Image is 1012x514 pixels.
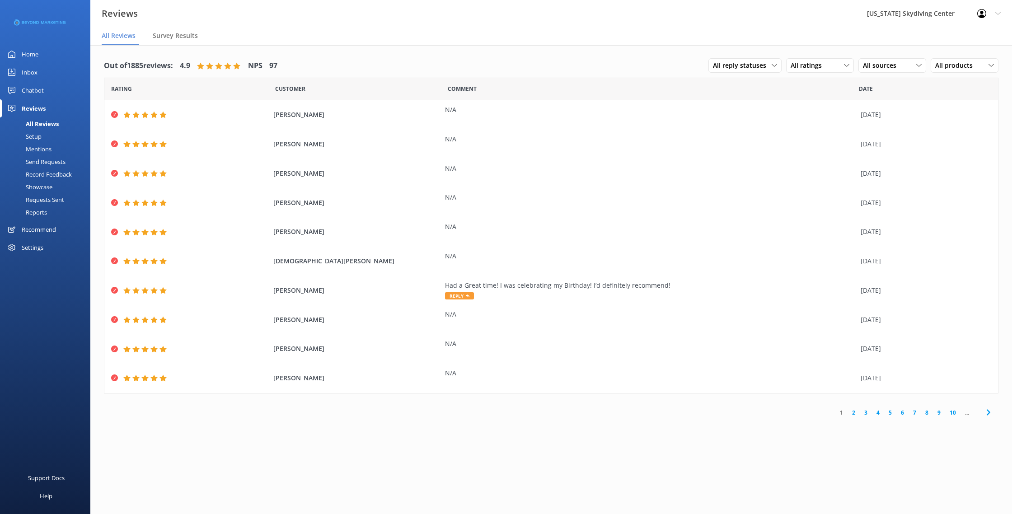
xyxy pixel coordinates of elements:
[5,155,90,168] a: Send Requests
[248,60,262,72] h4: NPS
[909,408,921,417] a: 7
[273,373,440,383] span: [PERSON_NAME]
[5,130,42,143] div: Setup
[22,220,56,238] div: Recommend
[861,256,987,266] div: [DATE]
[273,256,440,266] span: [DEMOGRAPHIC_DATA][PERSON_NAME]
[153,31,198,40] span: Survey Results
[22,63,37,81] div: Inbox
[859,84,873,93] span: Date
[791,61,827,70] span: All ratings
[445,368,856,378] div: N/A
[111,84,132,93] span: Date
[28,469,65,487] div: Support Docs
[104,60,173,72] h4: Out of 1885 reviews:
[5,117,90,130] a: All Reviews
[872,408,884,417] a: 4
[22,81,44,99] div: Chatbot
[448,84,477,93] span: Question
[445,134,856,144] div: N/A
[273,315,440,325] span: [PERSON_NAME]
[861,285,987,295] div: [DATE]
[273,110,440,120] span: [PERSON_NAME]
[273,139,440,149] span: [PERSON_NAME]
[5,181,52,193] div: Showcase
[273,198,440,208] span: [PERSON_NAME]
[933,408,945,417] a: 9
[863,61,902,70] span: All sources
[180,60,190,72] h4: 4.9
[5,117,59,130] div: All Reviews
[22,99,46,117] div: Reviews
[713,61,772,70] span: All reply statuses
[22,238,43,257] div: Settings
[445,280,856,290] div: Had a Great time! I was celebrating my Birthday! I’d definitely recommend!
[861,110,987,120] div: [DATE]
[5,155,66,168] div: Send Requests
[273,168,440,178] span: [PERSON_NAME]
[861,344,987,354] div: [DATE]
[945,408,960,417] a: 10
[445,251,856,261] div: N/A
[835,408,848,417] a: 1
[5,143,52,155] div: Mentions
[5,181,90,193] a: Showcase
[861,168,987,178] div: [DATE]
[445,222,856,232] div: N/A
[5,130,90,143] a: Setup
[860,408,872,417] a: 3
[5,206,47,219] div: Reports
[445,309,856,319] div: N/A
[445,192,856,202] div: N/A
[5,143,90,155] a: Mentions
[861,315,987,325] div: [DATE]
[861,198,987,208] div: [DATE]
[861,139,987,149] div: [DATE]
[960,408,974,417] span: ...
[22,45,38,63] div: Home
[935,61,978,70] span: All products
[273,227,440,237] span: [PERSON_NAME]
[14,15,66,30] img: 3-1676954853.png
[102,6,138,21] h3: Reviews
[5,168,90,181] a: Record Feedback
[5,206,90,219] a: Reports
[896,408,909,417] a: 6
[445,292,474,299] span: Reply
[40,487,52,505] div: Help
[921,408,933,417] a: 8
[884,408,896,417] a: 5
[848,408,860,417] a: 2
[861,227,987,237] div: [DATE]
[445,164,856,173] div: N/A
[445,339,856,349] div: N/A
[5,193,90,206] a: Requests Sent
[273,285,440,295] span: [PERSON_NAME]
[5,168,72,181] div: Record Feedback
[5,193,64,206] div: Requests Sent
[861,373,987,383] div: [DATE]
[275,84,305,93] span: Date
[102,31,136,40] span: All Reviews
[445,105,856,115] div: N/A
[269,60,277,72] h4: 97
[273,344,440,354] span: [PERSON_NAME]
